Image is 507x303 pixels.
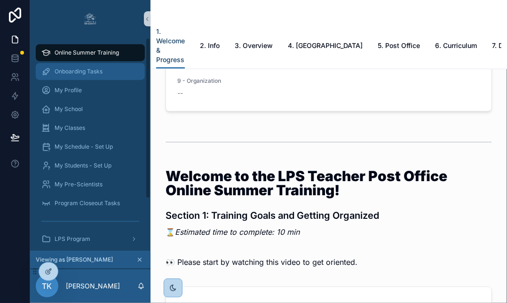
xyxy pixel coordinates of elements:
[36,231,145,247] a: LPS Program
[166,256,492,268] p: 👀 Please start by watching this video to get oriented.
[435,41,477,50] span: 6. Curriculum
[55,68,103,75] span: Onboarding Tasks
[166,169,492,197] h1: Welcome to the LPS Teacher Post Office Online Summer Training!
[288,41,363,50] span: 4. [GEOGRAPHIC_DATA]
[36,63,145,80] a: Onboarding Tasks
[36,44,145,61] a: Online Summer Training
[378,41,420,50] span: 5. Post Office
[55,143,113,151] span: My Schedule - Set Up
[378,37,420,56] a: 5. Post Office
[55,235,90,243] span: LPS Program
[156,27,185,64] span: 1. Welcome & Progress
[55,199,120,207] span: Program Closeout Tasks
[36,138,145,155] a: My Schedule - Set Up
[156,23,185,69] a: 1. Welcome & Progress
[177,88,183,98] span: --
[36,120,145,136] a: My Classes
[200,37,220,56] a: 2. Info
[55,162,111,169] span: My Students - Set Up
[55,181,103,188] span: My Pre-Scientists
[235,37,273,56] a: 3. Overview
[435,37,477,56] a: 6. Curriculum
[36,176,145,193] a: My Pre-Scientists
[83,11,98,26] img: App logo
[200,41,220,50] span: 2. Info
[36,82,145,99] a: My Profile
[36,256,113,263] span: Viewing as [PERSON_NAME]
[288,37,363,56] a: 4. [GEOGRAPHIC_DATA]
[166,226,492,238] p: ⌛
[55,124,85,132] span: My Classes
[36,101,145,118] a: My School
[166,208,492,223] h3: Section 1: Training Goals and Getting Organized
[36,157,145,174] a: My Students - Set Up
[235,41,273,50] span: 3. Overview
[55,105,83,113] span: My School
[30,38,151,251] div: scrollable content
[55,87,82,94] span: My Profile
[36,195,145,212] a: Program Closeout Tasks
[42,280,52,292] span: TK
[55,49,119,56] span: Online Summer Training
[175,227,300,237] em: Estimated time to complete: 10 min
[177,77,245,85] span: 9 - Organization
[66,281,120,291] p: [PERSON_NAME]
